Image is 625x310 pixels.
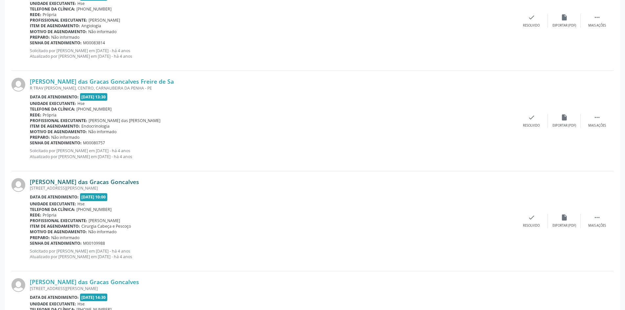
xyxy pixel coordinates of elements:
b: Telefone da clínica: [30,6,75,12]
b: Senha de atendimento: [30,240,82,246]
b: Data de atendimento: [30,194,79,200]
div: R TRAV [PERSON_NAME], CENTRO, CARNAUBEIRA DA PENHA - PE [30,85,515,91]
i:  [594,14,601,21]
b: Telefone da clínica: [30,106,75,112]
span: Não informado [51,235,79,240]
b: Rede: [30,12,41,17]
i: check [528,14,535,21]
i: insert_drive_file [561,14,568,21]
span: Endocrinologia [81,123,110,129]
span: [PHONE_NUMBER] [76,207,112,212]
b: Profissional executante: [30,17,87,23]
b: Preparo: [30,235,50,240]
a: [PERSON_NAME] das Gracas Goncalves Freire de Sa [30,78,174,85]
b: Data de atendimento: [30,94,79,100]
span: Cirurgia Cabeça e Pescoço [81,223,131,229]
span: Própria [43,12,56,17]
div: Exportar (PDF) [552,123,576,128]
span: [PERSON_NAME] das [PERSON_NAME] [89,118,160,123]
div: Resolvido [523,23,540,28]
img: img [11,178,25,192]
span: Não informado [51,34,79,40]
i: check [528,214,535,221]
i: insert_drive_file [561,214,568,221]
div: Resolvido [523,123,540,128]
b: Senha de atendimento: [30,40,82,46]
div: Mais ações [588,223,606,228]
span: Não informado [51,134,79,140]
span: Hse [77,1,85,6]
img: img [11,278,25,292]
p: Solicitado por [PERSON_NAME] em [DATE] - há 4 anos Atualizado por [PERSON_NAME] em [DATE] - há 4 ... [30,248,515,259]
span: Hse [77,101,85,106]
b: Rede: [30,112,41,118]
b: Senha de atendimento: [30,140,82,146]
img: img [11,78,25,92]
b: Item de agendamento: [30,223,80,229]
b: Data de atendimento: [30,295,79,300]
div: Exportar (PDF) [552,23,576,28]
span: Própria [43,212,56,218]
i:  [594,114,601,121]
div: Resolvido [523,223,540,228]
b: Motivo de agendamento: [30,129,87,134]
div: Mais ações [588,23,606,28]
b: Motivo de agendamento: [30,29,87,34]
span: [DATE] 10:00 [80,193,108,201]
b: Item de agendamento: [30,23,80,29]
span: [DATE] 13:30 [80,93,108,101]
i:  [594,214,601,221]
p: Solicitado por [PERSON_NAME] em [DATE] - há 4 anos Atualizado por [PERSON_NAME] em [DATE] - há 4 ... [30,48,515,59]
b: Motivo de agendamento: [30,229,87,235]
div: Mais ações [588,123,606,128]
b: Unidade executante: [30,301,76,307]
p: Solicitado por [PERSON_NAME] em [DATE] - há 4 anos Atualizado por [PERSON_NAME] em [DATE] - há 4 ... [30,148,515,159]
span: Não informado [88,129,116,134]
div: Exportar (PDF) [552,223,576,228]
span: M00083814 [83,40,105,46]
span: Hse [77,201,85,207]
span: M00109988 [83,240,105,246]
span: [PHONE_NUMBER] [76,6,112,12]
span: Não informado [88,229,116,235]
div: [STREET_ADDRESS][PERSON_NAME] [30,286,515,291]
b: Preparo: [30,34,50,40]
a: [PERSON_NAME] das Gracas Goncalves [30,278,139,285]
a: [PERSON_NAME] das Gracas Goncalves [30,178,139,185]
b: Telefone da clínica: [30,207,75,212]
i: check [528,114,535,121]
span: Não informado [88,29,116,34]
span: [PHONE_NUMBER] [76,106,112,112]
b: Preparo: [30,134,50,140]
b: Item de agendamento: [30,123,80,129]
b: Unidade executante: [30,101,76,106]
b: Profissional executante: [30,118,87,123]
div: [STREET_ADDRESS][PERSON_NAME] [30,185,515,191]
span: Hse [77,301,85,307]
span: M00080757 [83,140,105,146]
span: [PERSON_NAME] [89,17,120,23]
i: insert_drive_file [561,114,568,121]
b: Unidade executante: [30,1,76,6]
span: Angiologia [81,23,101,29]
b: Unidade executante: [30,201,76,207]
span: Própria [43,112,56,118]
b: Profissional executante: [30,218,87,223]
span: [DATE] 14:30 [80,294,108,301]
span: [PERSON_NAME] [89,218,120,223]
b: Rede: [30,212,41,218]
